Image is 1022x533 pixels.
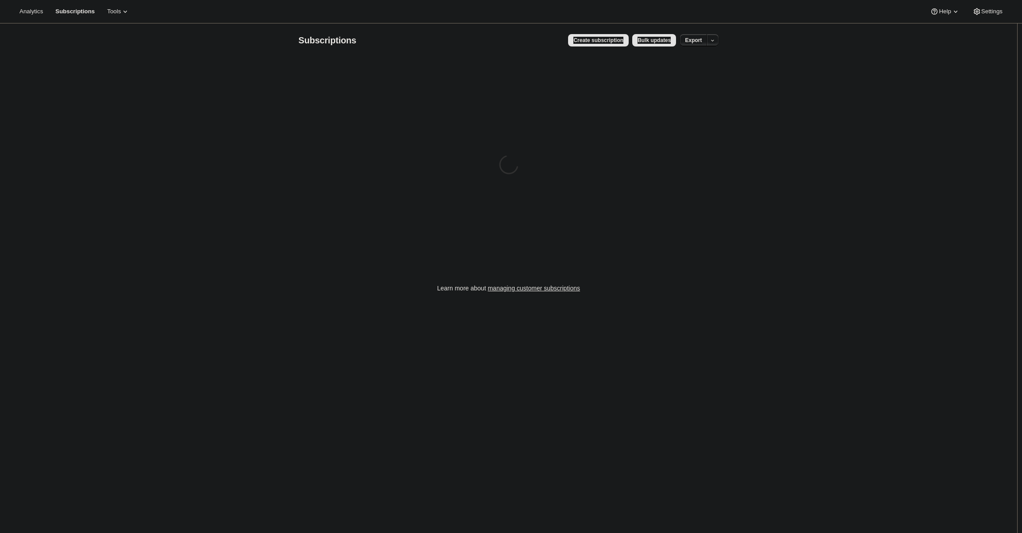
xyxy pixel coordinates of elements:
span: Create subscription [573,37,623,44]
button: Help [925,5,965,18]
button: Create subscription [568,34,629,46]
a: managing customer subscriptions [488,285,580,292]
button: Settings [967,5,1008,18]
span: Export [685,37,702,44]
span: Settings [981,8,1003,15]
span: Subscriptions [299,35,357,45]
span: Help [939,8,951,15]
span: Bulk updates [638,37,671,44]
span: Tools [107,8,121,15]
button: Bulk updates [632,34,676,46]
button: Export [680,34,707,46]
button: Analytics [14,5,48,18]
button: Tools [102,5,135,18]
span: Subscriptions [55,8,95,15]
span: Analytics [19,8,43,15]
button: Subscriptions [50,5,100,18]
p: Learn more about [437,284,580,293]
